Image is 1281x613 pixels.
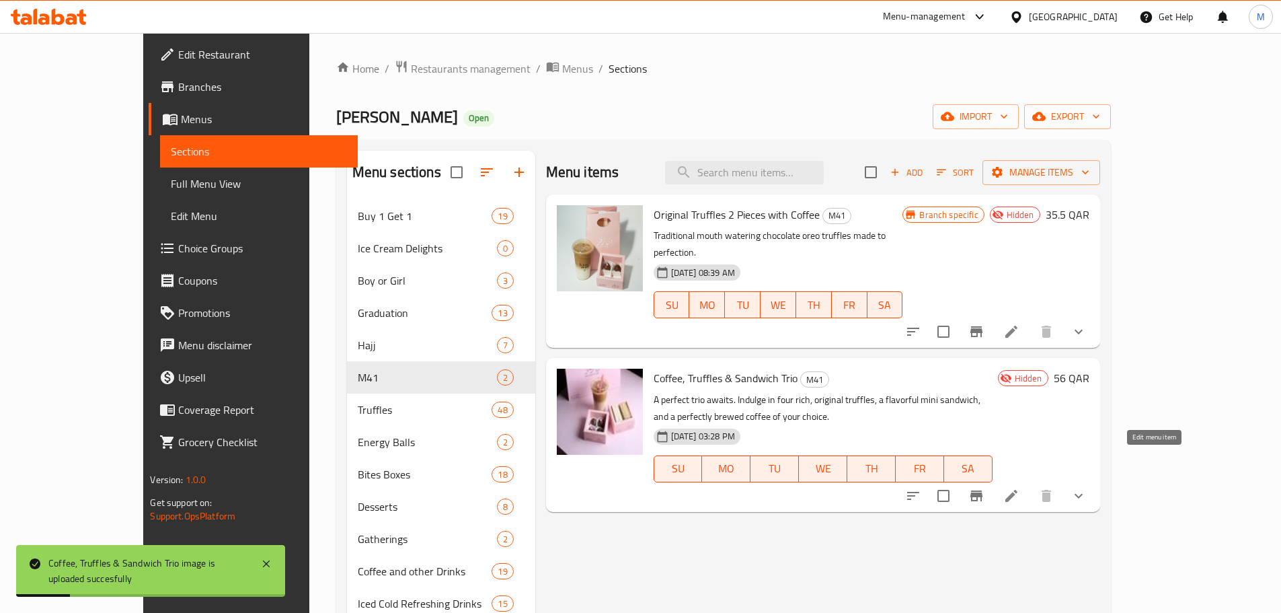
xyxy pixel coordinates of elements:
[347,491,535,523] div: Desserts8
[347,200,535,232] div: Buy 1 Get 119
[150,494,212,511] span: Get support on:
[171,208,346,224] span: Edit Menu
[497,240,514,256] div: items
[695,295,720,315] span: MO
[358,499,497,515] span: Desserts
[442,158,471,186] span: Select all sections
[896,456,944,482] button: FR
[1071,324,1087,340] svg: Show Choices
[149,361,357,394] a: Upsell
[149,71,357,103] a: Branches
[933,162,977,183] button: Sort
[347,394,535,426] div: Truffles48
[498,371,513,384] span: 2
[178,273,346,289] span: Coupons
[186,471,206,489] span: 1.0.0
[492,468,512,481] span: 18
[761,291,796,318] button: WE
[178,305,346,321] span: Promotions
[358,563,492,579] span: Coffee and other Drinks
[149,426,357,458] a: Grocery Checklist
[178,46,346,63] span: Edit Restaurant
[654,291,690,318] button: SU
[557,369,643,455] img: Coffee, Truffles & Sandwich Trio
[536,61,541,77] li: /
[800,371,829,388] div: M41
[463,110,494,127] div: Open
[888,165,925,180] span: Add
[385,61,389,77] li: /
[960,316,993,348] button: Branch-specific-item
[799,456,847,482] button: WE
[178,369,346,386] span: Upsell
[347,264,535,297] div: Boy or Girl3
[1029,9,1118,24] div: [GEOGRAPHIC_DATA]
[358,434,497,450] span: Energy Balls
[654,368,798,388] span: Coffee, Truffles & Sandwich Trio
[347,458,535,491] div: Bites Boxes18
[1009,372,1048,385] span: Hidden
[347,523,535,555] div: Gatherings2
[654,456,703,482] button: SU
[730,295,755,315] span: TU
[149,38,357,71] a: Edit Restaurant
[1071,488,1087,504] svg: Show Choices
[149,103,357,135] a: Menus
[901,459,939,478] span: FR
[933,104,1019,129] button: import
[562,61,593,77] span: Menus
[178,79,346,95] span: Branches
[358,402,492,418] span: Truffles
[497,499,514,515] div: items
[178,402,346,418] span: Coverage Report
[928,162,982,183] span: Sort items
[160,135,357,168] a: Sections
[160,200,357,232] a: Edit Menu
[873,295,898,315] span: SA
[1003,324,1019,340] a: Edit menu item
[149,232,357,264] a: Choice Groups
[725,291,761,318] button: TU
[804,459,842,478] span: WE
[867,291,903,318] button: SA
[492,305,513,321] div: items
[492,565,512,578] span: 19
[802,295,826,315] span: TH
[358,531,497,547] span: Gatherings
[492,402,513,418] div: items
[1001,209,1040,221] span: Hidden
[766,295,791,315] span: WE
[832,291,867,318] button: FR
[492,307,512,320] span: 13
[358,337,497,353] span: Hajj
[1062,480,1095,512] button: show more
[347,426,535,458] div: Energy Balls2
[498,242,513,255] span: 0
[847,456,896,482] button: TH
[497,434,514,450] div: items
[1030,316,1062,348] button: delete
[914,209,983,221] span: Branch specific
[1035,108,1100,125] span: export
[503,156,535,188] button: Add section
[689,291,725,318] button: MO
[492,208,513,224] div: items
[463,112,494,124] span: Open
[929,318,958,346] span: Select to update
[347,555,535,587] div: Coffee and other Drinks19
[498,501,513,513] span: 8
[750,456,799,482] button: TU
[702,456,750,482] button: MO
[492,596,513,612] div: items
[150,471,183,489] span: Version:
[598,61,603,77] li: /
[949,459,987,478] span: SA
[358,596,492,612] span: Iced Cold Refreshing Drinks
[178,337,346,353] span: Menu disclaimer
[171,176,346,192] span: Full Menu View
[492,210,512,223] span: 19
[149,394,357,426] a: Coverage Report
